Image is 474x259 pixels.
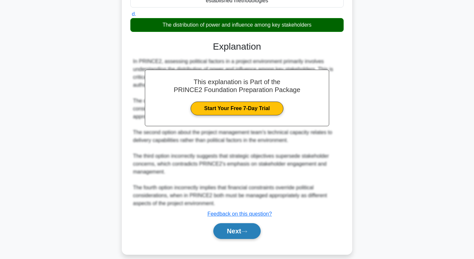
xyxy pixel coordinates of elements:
div: The distribution of power and influence among key stakeholders [130,18,344,32]
div: In PRINCE2, assessing political factors in a project environment primarily involves understanding... [133,58,341,207]
h3: Explanation [134,41,340,52]
button: Next [213,223,260,239]
a: Start Your Free 7-Day Trial [191,102,283,115]
a: Feedback on this question? [207,211,272,217]
span: d. [132,11,136,17]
